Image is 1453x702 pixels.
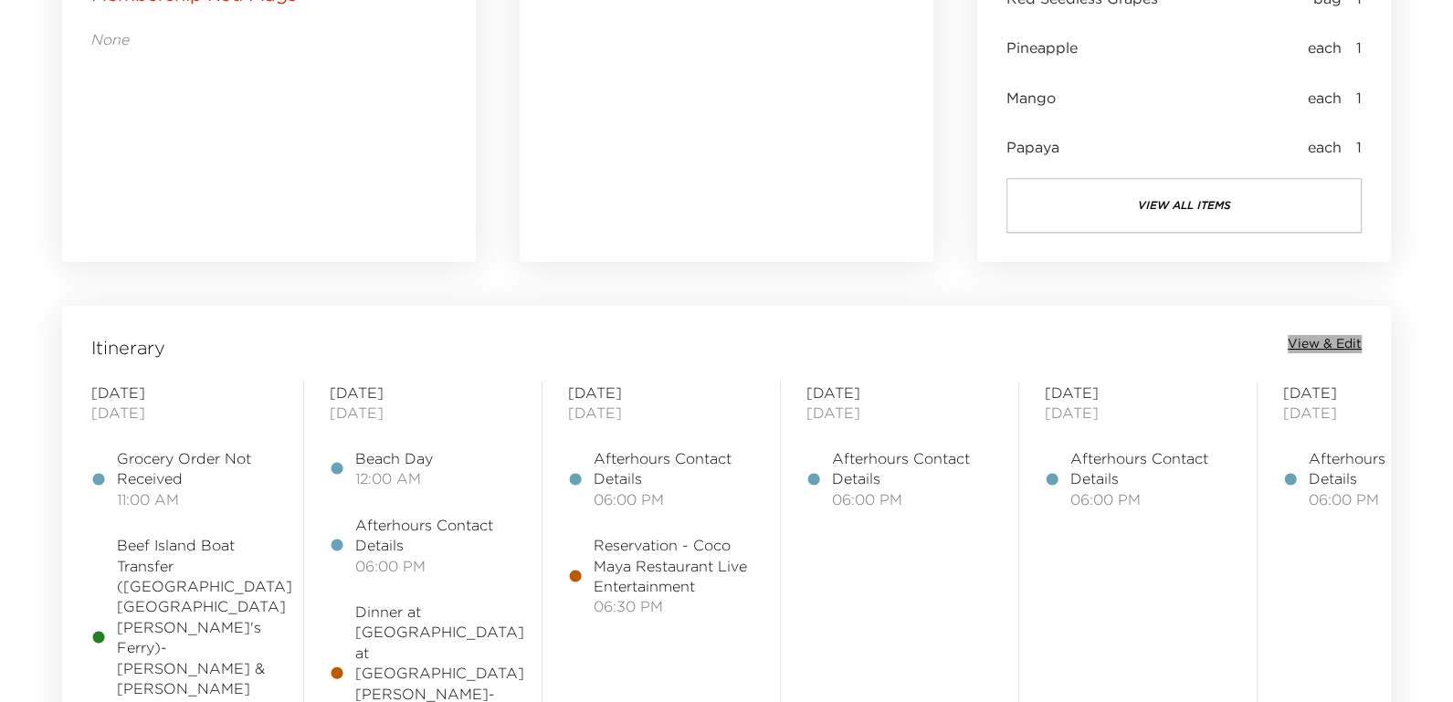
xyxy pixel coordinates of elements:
[1356,88,1362,108] span: 1
[117,448,278,489] span: Grocery Order Not Received
[1006,88,1056,108] span: Mango
[832,489,993,509] span: 06:00 PM
[355,448,433,468] span: Beach Day
[355,556,516,576] span: 06:00 PM
[91,29,447,49] p: None
[355,515,516,556] span: Afterhours Contact Details
[1045,382,1231,403] span: [DATE]
[594,596,754,616] span: 06:30 PM
[91,403,278,423] span: [DATE]
[1308,37,1342,58] span: each
[594,489,754,509] span: 06:00 PM
[806,403,993,423] span: [DATE]
[594,448,754,489] span: Afterhours Contact Details
[1356,37,1362,58] span: 1
[91,335,165,361] span: Itinerary
[1070,448,1231,489] span: Afterhours Contact Details
[1070,489,1231,509] span: 06:00 PM
[330,403,516,423] span: [DATE]
[594,535,754,596] span: Reservation - Coco Maya Restaurant Live Entertainment
[806,382,993,403] span: [DATE]
[1045,403,1231,423] span: [DATE]
[355,468,433,488] span: 12:00 AM
[91,382,278,403] span: [DATE]
[1308,88,1342,108] span: each
[832,448,993,489] span: Afterhours Contact Details
[117,489,278,509] span: 11:00 AM
[1006,37,1078,58] span: Pineapple
[1288,335,1362,353] button: View & Edit
[1006,178,1362,233] button: view all items
[568,382,754,403] span: [DATE]
[1356,137,1362,157] span: 1
[1006,137,1059,157] span: Papaya
[330,382,516,403] span: [DATE]
[1308,137,1342,157] span: each
[568,403,754,423] span: [DATE]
